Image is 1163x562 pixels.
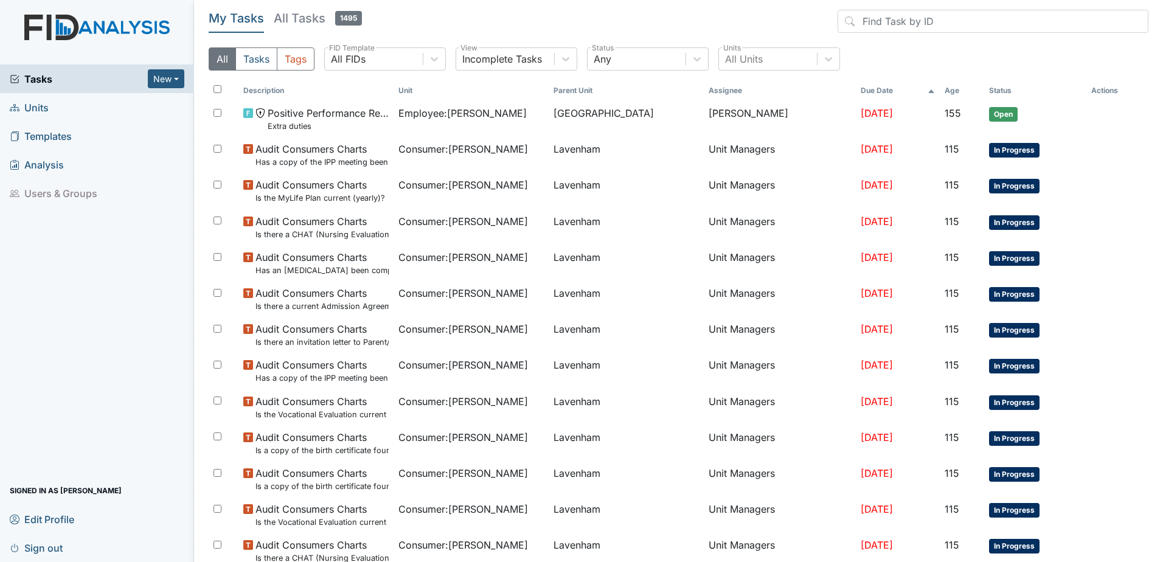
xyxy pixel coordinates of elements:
[594,52,611,66] div: Any
[398,286,528,300] span: Consumer : [PERSON_NAME]
[554,358,600,372] span: Lavenham
[554,106,654,120] span: [GEOGRAPHIC_DATA]
[989,359,1040,373] span: In Progress
[704,281,856,317] td: Unit Managers
[838,10,1148,33] input: Find Task by ID
[10,127,72,145] span: Templates
[989,323,1040,338] span: In Progress
[398,502,528,516] span: Consumer : [PERSON_NAME]
[704,461,856,497] td: Unit Managers
[554,466,600,480] span: Lavenham
[704,245,856,281] td: Unit Managers
[554,394,600,409] span: Lavenham
[255,372,389,384] small: Has a copy of the IPP meeting been sent to the Parent/Guardian [DATE] of the meeting?
[10,510,74,529] span: Edit Profile
[989,143,1040,158] span: In Progress
[704,425,856,461] td: Unit Managers
[554,322,600,336] span: Lavenham
[554,250,600,265] span: Lavenham
[945,395,959,408] span: 115
[945,107,961,119] span: 155
[255,178,385,204] span: Audit Consumers Charts Is the MyLife Plan current (yearly)?
[861,323,893,335] span: [DATE]
[268,106,389,132] span: Positive Performance Review Extra duties
[274,10,362,27] h5: All Tasks
[398,214,528,229] span: Consumer : [PERSON_NAME]
[704,80,856,101] th: Assignee
[989,107,1018,122] span: Open
[331,52,366,66] div: All FIDs
[255,445,389,456] small: Is a copy of the birth certificate found in the file?
[554,502,600,516] span: Lavenham
[394,80,549,101] th: Toggle SortBy
[704,137,856,173] td: Unit Managers
[398,322,528,336] span: Consumer : [PERSON_NAME]
[989,251,1040,266] span: In Progress
[704,209,856,245] td: Unit Managers
[10,155,64,174] span: Analysis
[209,47,314,71] div: Type filter
[214,85,221,93] input: Toggle All Rows Selected
[398,358,528,372] span: Consumer : [PERSON_NAME]
[704,353,856,389] td: Unit Managers
[989,395,1040,410] span: In Progress
[989,467,1040,482] span: In Progress
[704,173,856,209] td: Unit Managers
[255,336,389,348] small: Is there an invitation letter to Parent/Guardian for current years team meetings in T-Logs (Therap)?
[398,430,528,445] span: Consumer : [PERSON_NAME]
[209,10,264,27] h5: My Tasks
[989,503,1040,518] span: In Progress
[398,394,528,409] span: Consumer : [PERSON_NAME]
[398,250,528,265] span: Consumer : [PERSON_NAME]
[209,47,236,71] button: All
[861,215,893,227] span: [DATE]
[945,359,959,371] span: 115
[945,467,959,479] span: 115
[255,300,389,312] small: Is there a current Admission Agreement ([DATE])?
[10,72,148,86] a: Tasks
[861,503,893,515] span: [DATE]
[554,286,600,300] span: Lavenham
[989,539,1040,553] span: In Progress
[255,250,389,276] span: Audit Consumers Charts Has an Audiological Evaluation been completed and recommendations followed?
[238,80,394,101] th: Toggle SortBy
[861,179,893,191] span: [DATE]
[861,251,893,263] span: [DATE]
[554,142,600,156] span: Lavenham
[940,80,984,101] th: Toggle SortBy
[462,52,542,66] div: Incomplete Tasks
[277,47,314,71] button: Tags
[945,143,959,155] span: 115
[255,430,389,456] span: Audit Consumers Charts Is a copy of the birth certificate found in the file?
[989,179,1040,193] span: In Progress
[704,497,856,533] td: Unit Managers
[268,120,389,132] small: Extra duties
[255,480,389,492] small: Is a copy of the birth certificate found in the file?
[554,538,600,552] span: Lavenham
[255,192,385,204] small: Is the MyLife Plan current (yearly)?
[945,251,959,263] span: 115
[725,52,763,66] div: All Units
[989,431,1040,446] span: In Progress
[945,539,959,551] span: 115
[945,215,959,227] span: 115
[398,178,528,192] span: Consumer : [PERSON_NAME]
[10,538,63,557] span: Sign out
[255,466,389,492] span: Audit Consumers Charts Is a copy of the birth certificate found in the file?
[861,539,893,551] span: [DATE]
[255,265,389,276] small: Has an [MEDICAL_DATA] been completed and recommendations followed?
[861,107,893,119] span: [DATE]
[861,359,893,371] span: [DATE]
[235,47,277,71] button: Tasks
[1086,80,1147,101] th: Actions
[255,322,389,348] span: Audit Consumers Charts Is there an invitation letter to Parent/Guardian for current years team me...
[861,143,893,155] span: [DATE]
[989,215,1040,230] span: In Progress
[255,394,389,420] span: Audit Consumers Charts Is the Vocational Evaluation current (yearly)?
[10,98,49,117] span: Units
[148,69,184,88] button: New
[554,430,600,445] span: Lavenham
[398,106,527,120] span: Employee : [PERSON_NAME]
[945,179,959,191] span: 115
